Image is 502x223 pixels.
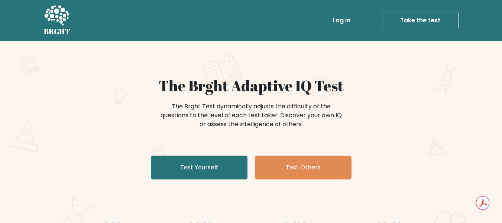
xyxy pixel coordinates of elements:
[151,156,247,179] a: Test Yourself
[44,27,71,36] h5: BRGHT
[382,13,459,28] a: Take the test
[330,13,353,28] a: Log in
[70,77,433,95] h1: The Brght Adaptive IQ Test
[44,3,71,38] a: BRGHT
[158,102,344,129] div: The Brght Test dynamically adjusts the difficulty of the questions to the level of each test take...
[255,156,352,179] a: Test Others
